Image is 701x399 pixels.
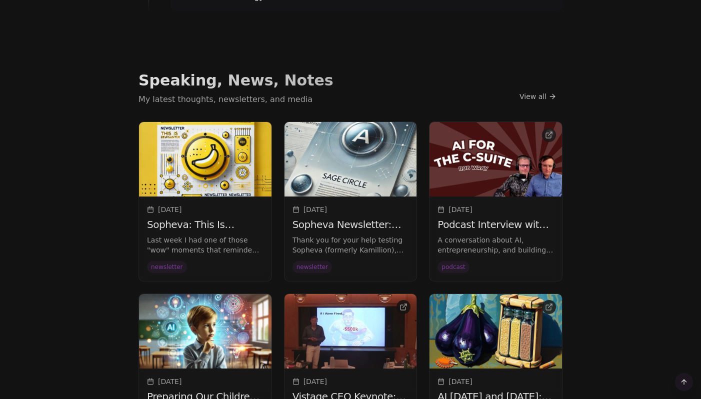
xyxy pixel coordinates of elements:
[292,261,332,273] span: newsletter
[147,261,187,273] span: newsletter
[303,204,327,214] time: [DATE]
[513,87,562,105] a: View all
[284,122,417,281] a: Sopheva Newsletter: Kickoff Beta Newsletter[DATE]Sopheva Newsletter: Kickoff Beta NewsletterThank...
[138,71,333,90] h2: Speaking, News, Notes
[437,235,554,255] p: A conversation about AI, entrepreneurship, and building Sopheva.
[292,235,409,255] p: Thank you for your help testing Sopheva (formerly Kamillion), my latest product idea that creates...
[448,376,472,386] time: [DATE]
[437,261,469,273] span: podcast
[429,122,562,281] a: Podcast Interview with Chad Harvey[DATE]Podcast Interview with [PERSON_NAME]A conversation about ...
[139,122,271,281] a: Sopheva: This Is Bananas![DATE]Sopheva: This Is Bananas!Last week I had one of those "wow" moment...
[158,204,181,214] time: [DATE]
[675,373,693,391] button: Scroll to top
[139,294,271,368] img: Preparing Our Children for an AI World With No Manual
[284,294,417,368] img: Vistage CEO Keynote: Deploying AI in Business
[448,204,472,214] time: [DATE]
[147,218,263,231] h3: Sopheva: This Is Bananas!
[292,218,409,231] h3: Sopheva Newsletter: Kickoff Beta Newsletter
[284,122,417,196] img: Sopheva Newsletter: Kickoff Beta Newsletter
[158,376,181,386] time: [DATE]
[519,91,546,101] span: View all
[437,218,554,231] h3: Podcast Interview with [PERSON_NAME]
[139,122,271,196] img: Sopheva: This Is Bananas!
[138,93,333,105] p: My latest thoughts, newsletters, and media
[303,376,327,386] time: [DATE]
[429,122,562,196] img: Podcast Interview with Chad Harvey
[147,235,263,255] p: Last week I had one of those "wow" moments that reminded me why I love innovation. I deployed a ~...
[429,294,562,368] img: AI Today and Tomorrow: Podcast with Julie Gammack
